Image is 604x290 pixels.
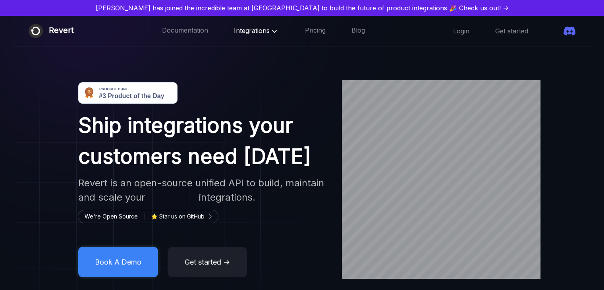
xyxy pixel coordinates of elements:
[78,247,158,277] button: Book A Demo
[3,3,601,13] a: [PERSON_NAME] has joined the incredible team at [GEOGRAPHIC_DATA] to build the future of product ...
[495,27,528,35] a: Get started
[234,27,279,35] span: Integrations
[351,26,365,36] a: Blog
[78,176,328,205] h2: Revert is an open-source unified API to build, maintain and scale your integrations.
[78,110,328,172] h1: Ship integrations your customers need [DATE]
[453,27,469,35] a: Login
[305,26,326,36] a: Pricing
[29,24,43,38] img: Revert logo
[49,24,74,38] div: Revert
[78,82,178,104] img: Revert - Open-source unified API to build product integrations | Product Hunt
[162,26,208,36] a: Documentation
[151,212,211,221] a: ⭐ Star us on GitHub
[168,247,247,277] button: Get started →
